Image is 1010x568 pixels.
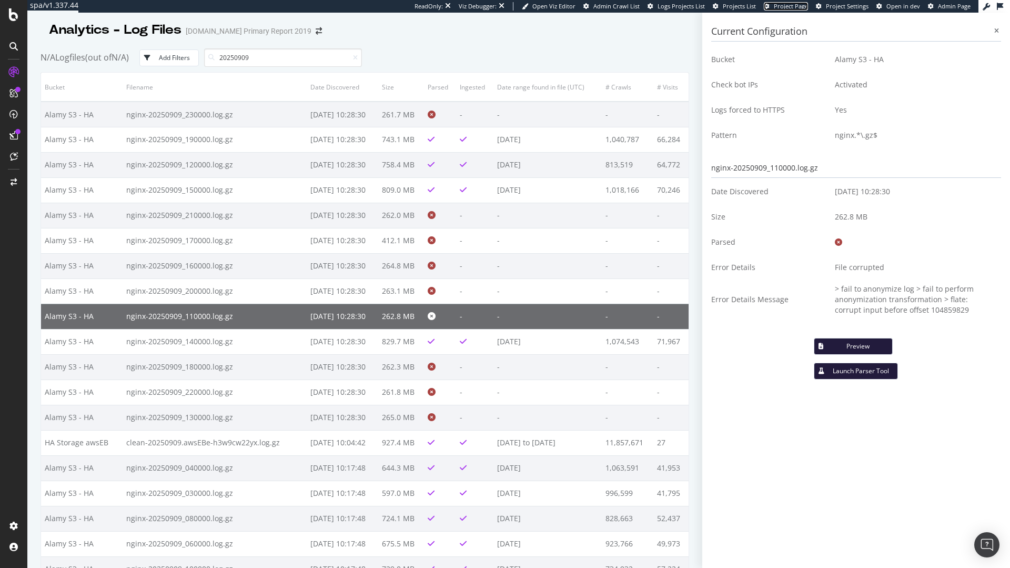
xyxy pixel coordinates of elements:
div: [DOMAIN_NAME] Primary Report 2019 [186,26,311,36]
td: 265.0 MB [378,405,424,430]
td: 813,519 [602,152,653,177]
td: Activated [827,72,1001,97]
td: Alamy S3 - HA [41,127,123,152]
td: Alamy S3 - HA [41,203,123,228]
td: nginx-20250909_080000.log.gz [123,506,307,531]
td: 724.1 MB [378,506,424,531]
td: - [653,203,688,228]
td: Alamy S3 - HA [41,481,123,506]
td: Alamy S3 - HA [41,380,123,405]
th: Date Discovered [307,73,378,102]
td: - [602,405,653,430]
td: [DATE] 10:28:30 [307,177,378,203]
button: Add Filters [139,49,199,66]
td: 41,795 [653,481,688,506]
span: Project Settings [826,2,868,10]
td: Alamy S3 - HA [41,278,123,304]
td: 263.1 MB [378,278,424,304]
td: HA Storage awsEB [41,430,123,455]
td: - [456,380,493,405]
td: Alamy S3 - HA [41,253,123,278]
span: Projects List [723,2,756,10]
td: 71,967 [653,329,688,354]
td: 262.8 MB [378,304,424,329]
a: Project Page [764,2,808,11]
td: Size [711,204,827,230]
a: Projects List [713,2,756,11]
td: Error Details [711,255,827,280]
td: nginx-20250909_170000.log.gz [123,228,307,253]
td: - [493,203,602,228]
td: - [602,278,653,304]
td: Alamy S3 - HA [41,304,123,329]
td: - [456,278,493,304]
td: - [493,380,602,405]
td: Alamy S3 - HA [41,405,123,430]
td: [DATE] [493,455,602,481]
th: # Crawls [602,73,653,102]
td: [DATE] to [DATE] [493,430,602,455]
td: - [653,278,688,304]
td: 597.0 MB [378,481,424,506]
td: [DATE] 10:28:30 [307,203,378,228]
td: nginx-20250909_190000.log.gz [123,127,307,152]
td: - [653,304,688,329]
td: - [456,102,493,127]
td: [DATE] 10:28:30 [307,152,378,177]
td: 11,857,671 [602,430,653,455]
a: Open in dev [876,2,920,11]
td: - [602,102,653,127]
button: Launch Parser Tool [814,363,898,380]
a: Project Settings [816,2,868,11]
td: > fail to anonymize log > fail to perform anonymization transformation > flate: corrupt input bef... [827,280,1001,319]
td: [DATE] 10:04:42 [307,430,378,455]
td: nginx-20250909_040000.log.gz [123,455,307,481]
td: [DATE] 10:17:48 [307,455,378,481]
span: N/A ) [112,52,129,63]
td: - [602,304,653,329]
td: 1,074,543 [602,329,653,354]
td: [DATE] [493,329,602,354]
td: 261.7 MB [378,102,424,127]
td: 996,599 [602,481,653,506]
td: [DATE] 10:17:48 [307,481,378,506]
td: nginx-20250909_030000.log.gz [123,481,307,506]
td: Logs forced to HTTPS [711,97,827,123]
td: 49,973 [653,531,688,556]
input: Search [204,48,362,67]
td: nginx-20250909_110000.log.gz [123,304,307,329]
td: nginx-20250909_160000.log.gz [123,253,307,278]
td: [DATE] [493,506,602,531]
th: Bucket [41,73,123,102]
td: Alamy S3 - HA [41,228,123,253]
td: - [493,304,602,329]
td: - [493,354,602,380]
td: - [653,253,688,278]
td: Alamy S3 - HA [41,177,123,203]
th: Ingested [456,73,493,102]
td: 809.0 MB [378,177,424,203]
th: Filename [123,73,307,102]
td: Alamy S3 - HA [41,506,123,531]
td: [DATE] 10:28:30 [307,405,378,430]
div: Viz Debugger: [459,2,497,11]
h3: Current Configuration [711,22,1001,42]
td: - [456,228,493,253]
div: Add Filters [159,53,190,62]
td: 262.0 MB [378,203,424,228]
th: Size [378,73,424,102]
div: arrow-right-arrow-left [316,27,322,35]
td: nginx-20250909_140000.log.gz [123,329,307,354]
td: - [456,354,493,380]
div: nginx-20250909_110000.log.gz [711,158,1001,178]
td: Alamy S3 - HA [827,47,1001,72]
td: Date Discovered [711,179,827,204]
th: # Visits [653,73,688,102]
td: nginx-20250909_150000.log.gz [123,177,307,203]
td: 758.4 MB [378,152,424,177]
td: 27 [653,430,688,455]
span: N/A [41,52,55,63]
th: Parsed [424,73,456,102]
td: [DATE] 10:17:48 [307,531,378,556]
td: Alamy S3 - HA [41,329,123,354]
